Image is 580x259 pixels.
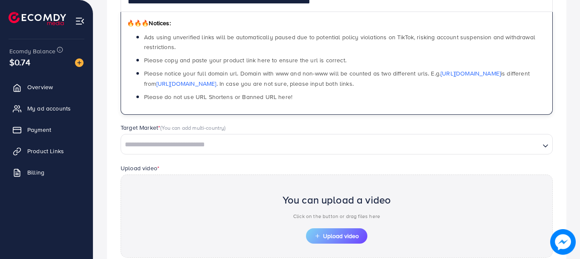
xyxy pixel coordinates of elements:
span: Overview [27,83,53,91]
span: Ecomdy Balance [9,47,55,55]
span: Please notice your full domain url. Domain with www and non-www will be counted as two different ... [144,69,530,87]
h2: You can upload a video [283,194,391,206]
span: Upload video [315,233,359,239]
div: Search for option [121,134,553,154]
img: image [550,229,575,254]
span: Please copy and paste your product link here to ensure the url is correct. [144,56,346,64]
p: Click on the button or drag files here [283,211,391,221]
img: menu [75,16,85,26]
button: Upload video [306,228,367,244]
span: Notices: [127,19,171,27]
span: Billing [27,168,44,177]
a: [URL][DOMAIN_NAME] [156,79,216,88]
span: Please do not use URL Shortens or Banned URL here! [144,93,292,101]
span: $0.74 [9,56,30,68]
span: Product Links [27,147,64,155]
label: Target Market [121,123,226,132]
a: Payment [6,121,87,138]
a: [URL][DOMAIN_NAME] [441,69,501,78]
span: My ad accounts [27,104,71,113]
img: image [75,58,84,67]
span: (You can add multi-country) [160,124,225,131]
span: Ads using unverified links will be automatically paused due to potential policy violations on Tik... [144,33,535,51]
img: logo [9,12,66,25]
a: Overview [6,79,87,96]
span: 🔥🔥🔥 [127,19,149,27]
span: Payment [27,125,51,134]
a: Product Links [6,143,87,160]
input: Search for option [122,138,539,151]
label: Upload video [121,164,159,172]
a: My ad accounts [6,100,87,117]
a: Billing [6,164,87,181]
